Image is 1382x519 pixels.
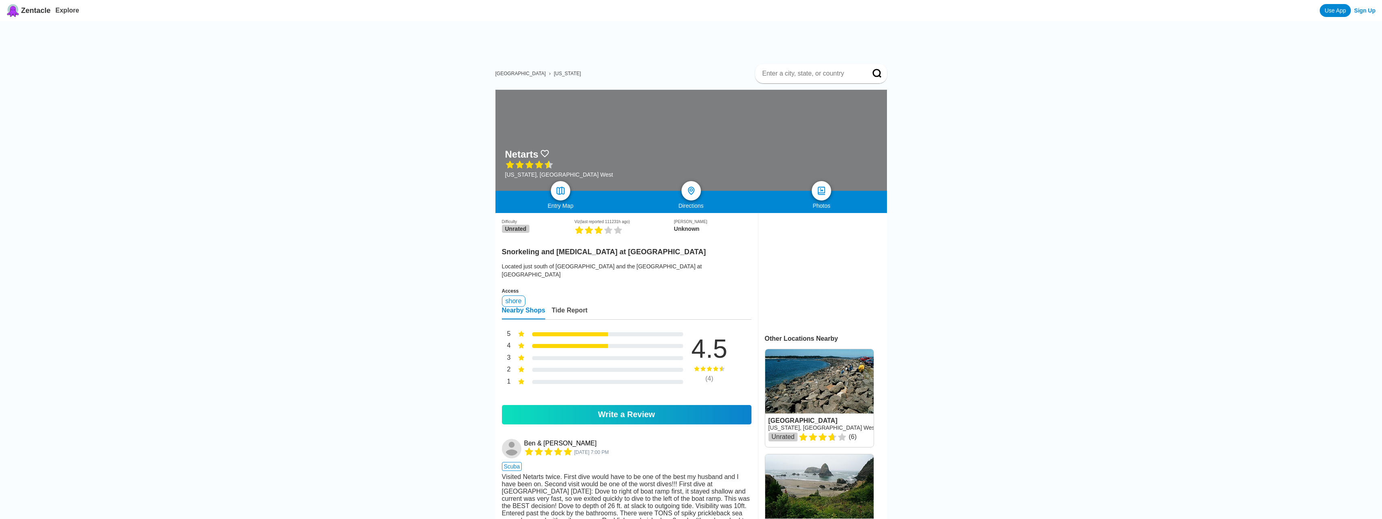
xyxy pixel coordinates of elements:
div: 3 [502,353,511,364]
a: Explore [55,7,79,14]
a: Ben & [PERSON_NAME] [524,440,597,447]
div: Other Locations Nearby [765,335,887,342]
div: [US_STATE], [GEOGRAPHIC_DATA] West [505,171,613,178]
div: Difficulty [502,219,575,224]
img: map [556,186,565,196]
img: photos [817,186,826,196]
h1: Netarts [505,149,539,160]
iframe: Advertisement [502,21,887,57]
span: 4902 [574,449,609,455]
div: Nearby Shops [502,307,546,319]
div: Access [502,288,751,294]
input: Enter a city, state, or country [762,70,861,78]
span: scuba [502,462,522,471]
a: Ben & Stacey Pelster [502,439,523,458]
div: 1 [502,377,511,388]
div: Tide Report [552,307,588,319]
div: Viz (last reported 111231h ago) [574,219,674,224]
div: Directions [626,203,756,209]
span: Unrated [502,225,530,233]
a: Sign Up [1354,7,1376,14]
h2: Snorkeling and [MEDICAL_DATA] at [GEOGRAPHIC_DATA] [502,243,751,256]
img: directions [686,186,696,196]
div: 4.5 [679,336,740,362]
div: Unknown [674,226,751,232]
img: Ben & Stacey Pelster [502,439,521,458]
div: shore [502,295,525,307]
a: map [551,181,570,200]
div: 5 [502,329,511,340]
div: Entry Map [495,203,626,209]
a: [GEOGRAPHIC_DATA] [495,71,546,76]
span: Zentacle [21,6,51,15]
div: Photos [756,203,887,209]
div: [PERSON_NAME] [674,219,751,224]
a: [US_STATE] [554,71,581,76]
a: Write a Review [502,405,751,424]
div: Located just south of [GEOGRAPHIC_DATA] and the [GEOGRAPHIC_DATA] at [GEOGRAPHIC_DATA] [502,262,751,278]
div: 2 [502,365,511,376]
a: Use App [1320,4,1351,17]
img: Zentacle logo [6,4,19,17]
div: 4 [502,341,511,352]
a: Zentacle logoZentacle [6,4,51,17]
span: › [549,71,550,76]
iframe: Advertisement [765,219,873,321]
div: ( 4 ) [679,375,740,382]
a: photos [812,181,831,200]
